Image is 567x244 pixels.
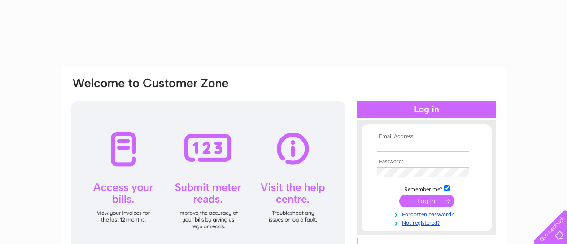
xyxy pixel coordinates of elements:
th: Email Address: [375,133,479,140]
input: Submit [399,195,454,207]
a: Forgotten password? [377,209,479,218]
td: Remember me? [375,184,479,193]
th: Password: [375,159,479,165]
a: Not registered? [377,218,479,226]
